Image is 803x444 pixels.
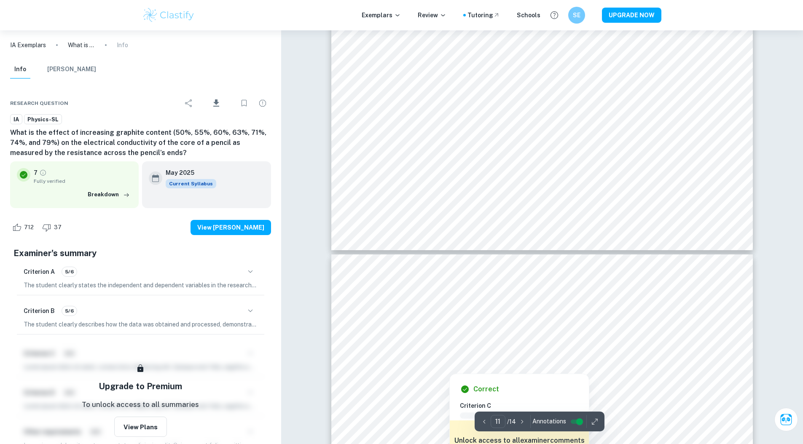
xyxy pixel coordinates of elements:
div: Bookmark [236,95,252,112]
h6: Criterion A [24,267,55,276]
p: / 14 [507,417,516,426]
span: IA [11,115,22,124]
button: SE [568,7,585,24]
h6: SE [572,11,581,20]
p: Info [117,40,128,50]
button: [PERSON_NAME] [47,60,96,79]
span: Fully verified [34,177,132,185]
h6: Criterion C [460,401,585,410]
p: 7 [34,168,38,177]
p: Review [418,11,446,20]
a: IA Exemplars [10,40,46,50]
a: IA [10,114,22,125]
p: What is the effect of increasing graphite content (50%, 55%, 60%, 63%, 71%, 74%, and 79%) on the ... [68,40,95,50]
span: 5/6 [62,307,77,315]
div: Download [199,92,234,114]
button: Ask Clai [774,408,798,431]
div: Like [10,221,38,234]
span: 712 [19,223,38,232]
a: Schools [517,11,540,20]
div: Share [180,95,197,112]
button: UPGRADE NOW [602,8,661,23]
div: Dislike [40,221,66,234]
button: Breakdown [86,188,132,201]
p: The student clearly states the independent and dependent variables in the research question, incl... [24,281,258,290]
span: Current Syllabus [166,179,216,188]
button: View [PERSON_NAME] [191,220,271,235]
span: Research question [10,99,68,107]
h5: Upgrade to Premium [99,380,182,393]
p: To unlock access to all summaries [82,399,199,410]
button: View Plans [114,417,167,437]
button: Help and Feedback [547,8,561,22]
button: Info [10,60,30,79]
h6: Criterion B [24,306,55,316]
h5: Examiner's summary [13,247,268,259]
span: Physics-SL [24,115,62,124]
span: 37 [49,223,66,232]
img: Clastify logo [142,7,196,24]
p: The student clearly describes how the data was obtained and processed, demonstrating a detailed a... [24,320,258,329]
h6: May 2025 [166,168,209,177]
span: Annotations [532,417,566,426]
div: Report issue [254,95,271,112]
div: This exemplar is based on the current syllabus. Feel free to refer to it for inspiration/ideas wh... [166,179,216,188]
h6: Correct [473,384,499,394]
p: Exemplars [362,11,401,20]
h6: What is the effect of increasing graphite content (50%, 55%, 60%, 63%, 71%, 74%, and 79%) on the ... [10,128,271,158]
span: 5/6 [62,268,77,275]
a: Grade fully verified [39,169,47,177]
a: Tutoring [467,11,500,20]
a: Physics-SL [24,114,62,125]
